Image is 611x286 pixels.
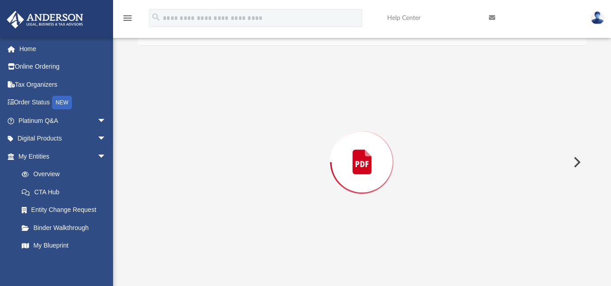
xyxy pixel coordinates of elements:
a: Home [6,40,120,58]
span: arrow_drop_down [97,112,115,130]
i: menu [122,13,133,23]
a: Tax Due Dates [13,254,120,272]
a: Order StatusNEW [6,94,120,112]
a: My Entitiesarrow_drop_down [6,147,120,165]
a: Entity Change Request [13,201,120,219]
div: Preview [138,22,586,279]
a: Digital Productsarrow_drop_down [6,130,120,148]
a: My Blueprint [13,237,115,255]
i: search [151,12,161,22]
img: User Pic [591,11,604,24]
a: menu [122,17,133,23]
a: Overview [13,165,120,183]
a: Online Ordering [6,58,120,76]
span: arrow_drop_down [97,130,115,148]
div: NEW [52,96,72,109]
span: arrow_drop_down [97,147,115,166]
a: Binder Walkthrough [13,219,120,237]
a: Tax Organizers [6,75,120,94]
button: Next File [566,150,586,175]
img: Anderson Advisors Platinum Portal [4,11,86,28]
a: Platinum Q&Aarrow_drop_down [6,112,120,130]
a: CTA Hub [13,183,120,201]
